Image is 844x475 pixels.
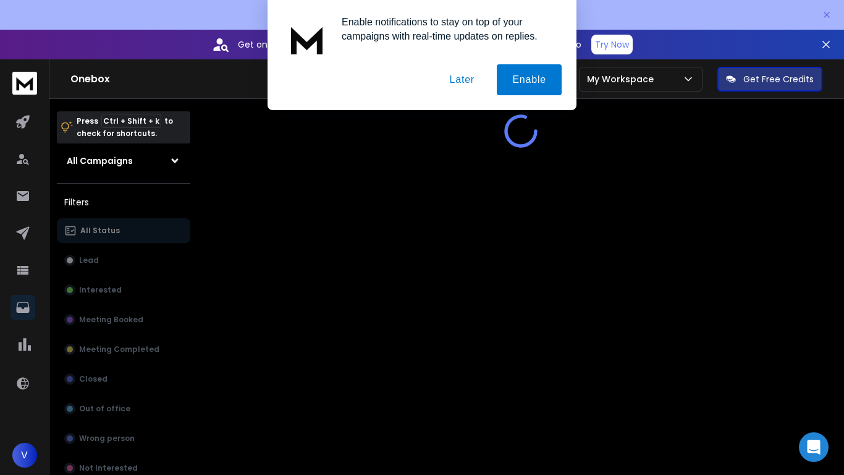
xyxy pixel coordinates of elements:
button: Later [434,64,489,95]
h3: Filters [57,194,190,211]
h1: All Campaigns [67,155,133,167]
p: Press to check for shortcuts. [77,115,173,140]
button: V [12,443,37,468]
div: Open Intercom Messenger [799,432,829,462]
div: Enable notifications to stay on top of your campaigns with real-time updates on replies. [332,15,562,43]
span: Ctrl + Shift + k [101,114,161,128]
button: All Campaigns [57,148,190,173]
img: notification icon [282,15,332,64]
button: Enable [497,64,562,95]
